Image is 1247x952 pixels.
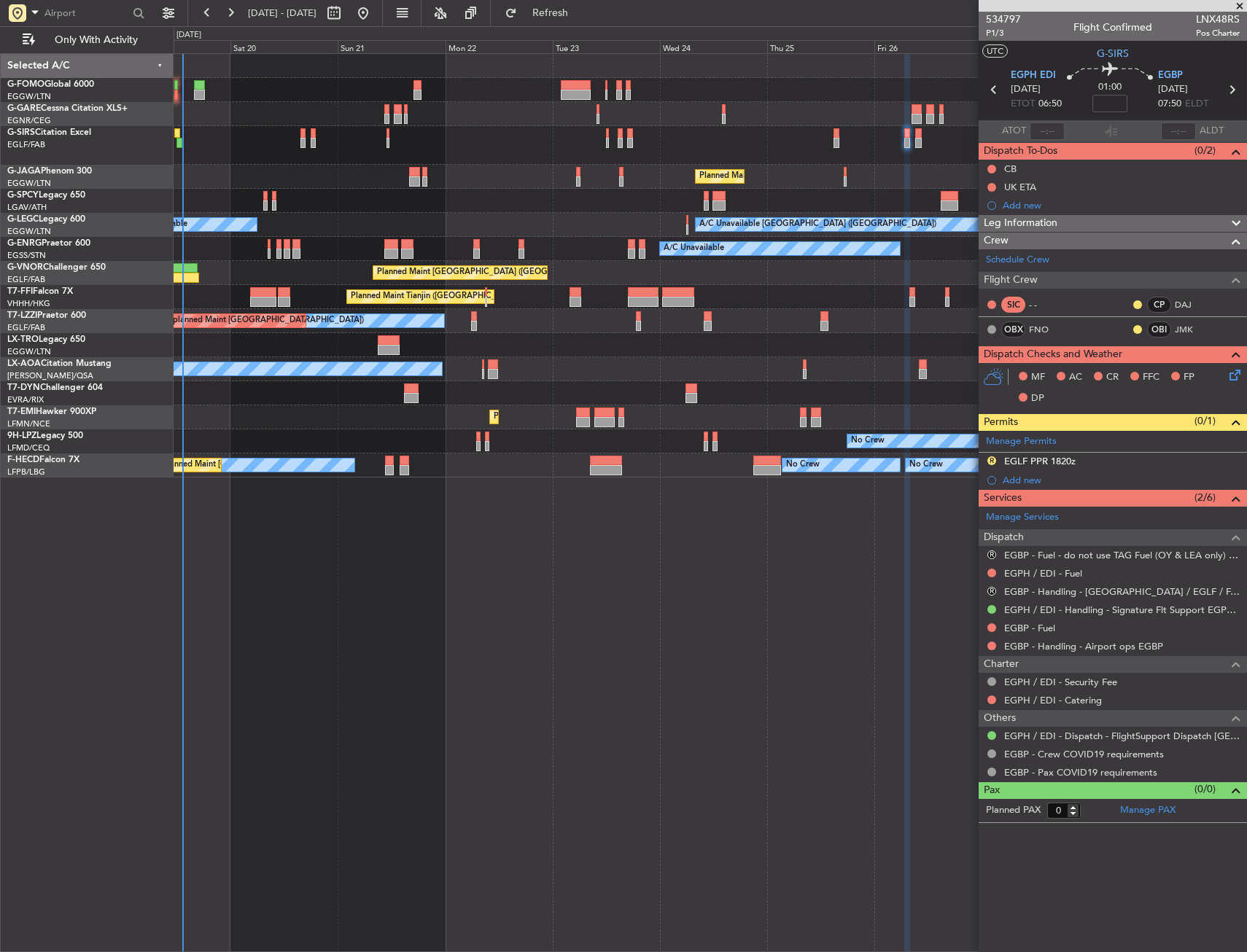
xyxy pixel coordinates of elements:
[1003,199,1240,211] div: Add new
[163,310,403,332] div: Unplanned Maint [GEOGRAPHIC_DATA] ([GEOGRAPHIC_DATA])
[909,454,943,476] div: No Crew
[494,406,633,428] div: Planned Maint [GEOGRAPHIC_DATA]
[1001,321,1025,338] div: OBX
[984,233,1009,249] span: Crew
[984,656,1019,673] span: Charter
[984,529,1024,546] span: Dispatch
[7,191,39,200] span: G-SPCY
[1069,370,1082,385] span: AC
[7,370,93,381] a: [PERSON_NAME]/QSA
[230,40,338,53] div: Sat 20
[1158,82,1188,97] span: [DATE]
[1004,181,1036,193] div: UK ETA
[7,359,112,368] a: LX-AOACitation Mustang
[7,215,85,224] a: G-LEGCLegacy 600
[7,128,35,137] span: G-SIRS
[1011,69,1056,83] span: EGPH EDI
[7,215,39,224] span: G-LEGC
[7,167,41,176] span: G-JAGA
[1004,567,1082,580] a: EGPH / EDI - Fuel
[984,490,1022,507] span: Services
[1004,730,1240,742] a: EGPH / EDI - Dispatch - FlightSupport Dispatch [GEOGRAPHIC_DATA]
[987,587,996,596] button: R
[986,510,1059,525] a: Manage Services
[1097,46,1129,61] span: G-SIRS
[1011,82,1041,97] span: [DATE]
[874,40,982,53] div: Fri 26
[984,143,1057,160] span: Dispatch To-Dos
[7,322,45,333] a: EGLF/FAB
[7,104,128,113] a: G-GARECessna Citation XLS+
[7,263,43,272] span: G-VNOR
[7,335,85,344] a: LX-TROLegacy 650
[986,253,1049,268] a: Schedule Crew
[338,40,445,53] div: Sun 21
[1194,413,1216,429] span: (0/1)
[7,239,42,248] span: G-ENRG
[7,418,50,429] a: LFMN/NCE
[7,287,33,296] span: T7-FFI
[1098,80,1122,95] span: 01:00
[1194,781,1216,797] span: (0/0)
[786,454,820,476] div: No Crew
[553,40,660,53] div: Tue 23
[7,456,79,464] a: F-HECDFalcon 7X
[1031,370,1045,385] span: MF
[664,238,724,260] div: A/C Unavailable
[1194,143,1216,158] span: (0/2)
[7,191,85,200] a: G-SPCYLegacy 650
[987,550,996,559] button: R
[1004,549,1240,561] a: EGBP - Fuel - do not use TAG Fuel (OY & LEA only) EGLF / FAB
[851,430,885,452] div: No Crew
[7,139,45,150] a: EGLF/FAB
[1143,370,1159,385] span: FFC
[1029,298,1062,311] div: - -
[7,311,86,320] a: T7-LZZIPraetor 600
[984,414,1018,431] span: Permits
[123,40,230,53] div: Fri 19
[7,226,51,237] a: EGGW/LTN
[1073,20,1152,35] div: Flight Confirmed
[1004,766,1157,779] a: EGBP - Pax COVID19 requirements
[1031,391,1044,406] span: DP
[7,359,41,368] span: LX-AOA
[7,239,90,248] a: G-ENRGPraetor 600
[699,214,936,235] div: A/C Unavailable [GEOGRAPHIC_DATA] ([GEOGRAPHIC_DATA])
[377,262,607,284] div: Planned Maint [GEOGRAPHIC_DATA] ([GEOGRAPHIC_DATA])
[7,80,44,89] span: G-FOMO
[1200,124,1224,138] span: ALDT
[984,272,1038,289] span: Flight Crew
[1106,370,1119,385] span: CR
[7,442,50,453] a: LFMD/CEQ
[982,44,1008,58] button: UTC
[1004,748,1164,760] a: EGBP - Crew COVID19 requirements
[1004,676,1117,688] a: EGPH / EDI - Security Fee
[44,2,128,24] input: Airport
[7,167,92,176] a: G-JAGAPhenom 300
[1158,69,1183,83] span: EGBP
[7,80,94,89] a: G-FOMOGlobal 6000
[1030,122,1065,140] input: --:--
[7,298,50,309] a: VHHH/HKG
[1004,604,1240,616] a: EGPH / EDI - Handling - Signature Flt Support EGPH / EDI
[1029,323,1062,336] a: FNO
[7,383,40,392] span: T7-DYN
[1147,321,1171,338] div: OBI
[1175,298,1208,311] a: DAJ
[7,104,41,113] span: G-GARE
[1011,97,1035,112] span: ETOT
[7,250,46,261] a: EGSS/STN
[984,346,1122,363] span: Dispatch Checks and Weather
[7,432,36,440] span: 9H-LPZ
[984,782,1000,799] span: Pax
[176,29,201,42] div: [DATE]
[38,35,154,45] span: Only With Activity
[7,202,47,213] a: LGAV/ATH
[1184,370,1194,385] span: FP
[351,286,521,308] div: Planned Maint Tianjin ([GEOGRAPHIC_DATA])
[660,40,767,53] div: Wed 24
[7,407,36,416] span: T7-EMI
[1147,297,1171,313] div: CP
[986,434,1057,449] a: Manage Permits
[446,40,553,53] div: Mon 22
